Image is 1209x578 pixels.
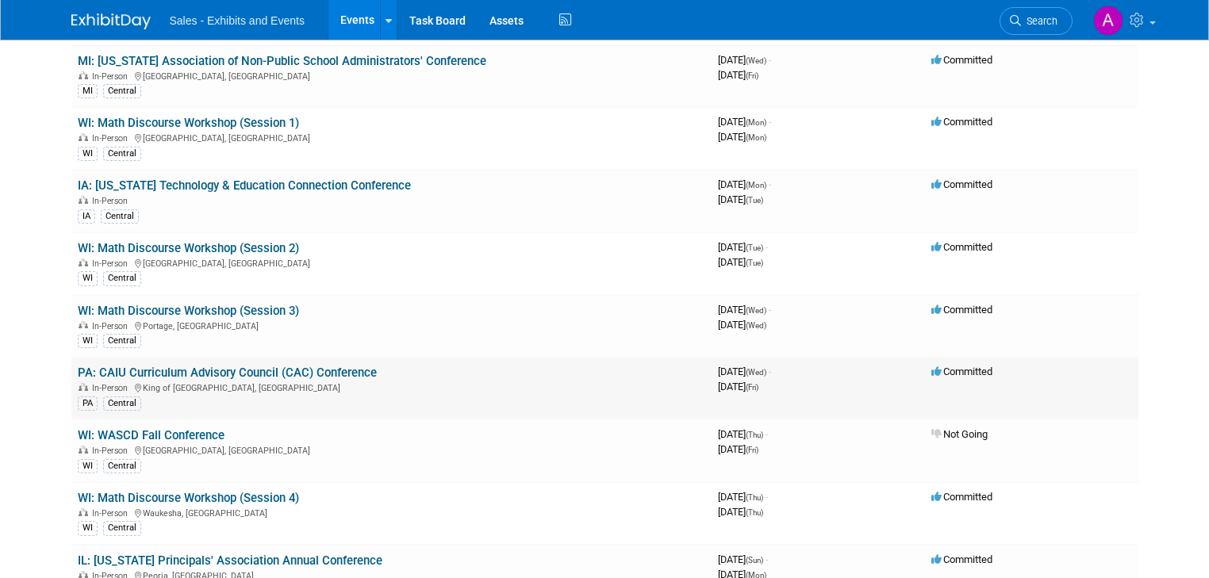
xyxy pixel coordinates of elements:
[78,443,705,456] div: [GEOGRAPHIC_DATA], [GEOGRAPHIC_DATA]
[766,428,768,440] span: -
[746,368,766,377] span: (Wed)
[78,304,299,318] a: WI: Math Discourse Workshop (Session 3)
[78,366,377,380] a: PA: CAIU Curriculum Advisory Council (CAC) Conference
[92,446,132,456] span: In-Person
[718,69,758,81] span: [DATE]
[78,396,98,411] div: PA
[718,304,771,316] span: [DATE]
[103,521,141,535] div: Central
[79,258,88,266] img: In-Person Event
[746,446,758,454] span: (Fri)
[1021,15,1057,27] span: Search
[170,14,305,27] span: Sales - Exhibits and Events
[746,493,763,502] span: (Thu)
[718,241,768,253] span: [DATE]
[92,383,132,393] span: In-Person
[766,553,768,565] span: -
[746,258,763,267] span: (Tue)
[931,241,992,253] span: Committed
[718,256,763,268] span: [DATE]
[718,319,766,331] span: [DATE]
[746,556,763,565] span: (Sun)
[766,241,768,253] span: -
[78,178,411,193] a: IA: [US_STATE] Technology & Education Connection Conference
[92,71,132,82] span: In-Person
[746,383,758,392] span: (Fri)
[746,508,763,517] span: (Thu)
[746,243,763,252] span: (Tue)
[718,506,763,518] span: [DATE]
[103,84,141,98] div: Central
[78,334,98,348] div: WI
[78,131,705,144] div: [GEOGRAPHIC_DATA], [GEOGRAPHIC_DATA]
[766,491,768,503] span: -
[79,196,88,204] img: In-Person Event
[92,258,132,269] span: In-Person
[718,381,758,392] span: [DATE]
[78,381,705,393] div: King of [GEOGRAPHIC_DATA], [GEOGRAPHIC_DATA]
[769,304,771,316] span: -
[78,459,98,473] div: WI
[931,366,992,377] span: Committed
[78,491,299,505] a: WI: Math Discourse Workshop (Session 4)
[92,196,132,206] span: In-Person
[931,553,992,565] span: Committed
[101,209,139,224] div: Central
[746,56,766,65] span: (Wed)
[718,178,771,190] span: [DATE]
[79,133,88,141] img: In-Person Event
[718,116,771,128] span: [DATE]
[78,54,486,68] a: MI: [US_STATE] Association of Non-Public School Administrators' Conference
[92,508,132,519] span: In-Person
[718,443,758,455] span: [DATE]
[931,428,988,440] span: Not Going
[769,54,771,66] span: -
[746,306,766,315] span: (Wed)
[769,366,771,377] span: -
[103,147,141,161] div: Central
[718,553,768,565] span: [DATE]
[103,459,141,473] div: Central
[78,428,225,442] a: WI: WASCD Fall Conference
[769,178,771,190] span: -
[78,271,98,285] div: WI
[78,256,705,269] div: [GEOGRAPHIC_DATA], [GEOGRAPHIC_DATA]
[746,181,766,189] span: (Mon)
[1000,7,1073,35] a: Search
[78,116,299,130] a: WI: Math Discourse Workshop (Session 1)
[78,319,705,331] div: Portage, [GEOGRAPHIC_DATA]
[718,428,768,440] span: [DATE]
[92,133,132,144] span: In-Person
[78,209,95,224] div: IA
[718,193,763,205] span: [DATE]
[78,241,299,255] a: WI: Math Discourse Workshop (Session 2)
[718,366,771,377] span: [DATE]
[103,271,141,285] div: Central
[78,69,705,82] div: [GEOGRAPHIC_DATA], [GEOGRAPHIC_DATA]
[79,383,88,391] img: In-Person Event
[931,116,992,128] span: Committed
[79,71,88,79] img: In-Person Event
[78,521,98,535] div: WI
[746,196,763,205] span: (Tue)
[718,491,768,503] span: [DATE]
[746,321,766,330] span: (Wed)
[78,147,98,161] div: WI
[931,304,992,316] span: Committed
[79,321,88,329] img: In-Person Event
[746,133,766,142] span: (Mon)
[718,131,766,143] span: [DATE]
[79,508,88,516] img: In-Person Event
[746,118,766,127] span: (Mon)
[79,446,88,454] img: In-Person Event
[1093,6,1123,36] img: Andy Brenner
[746,431,763,439] span: (Thu)
[71,13,151,29] img: ExhibitDay
[78,506,705,519] div: Waukesha, [GEOGRAPHIC_DATA]
[931,491,992,503] span: Committed
[78,84,98,98] div: MI
[92,321,132,331] span: In-Person
[78,553,382,568] a: IL: [US_STATE] Principals' Association Annual Conference
[769,116,771,128] span: -
[103,334,141,348] div: Central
